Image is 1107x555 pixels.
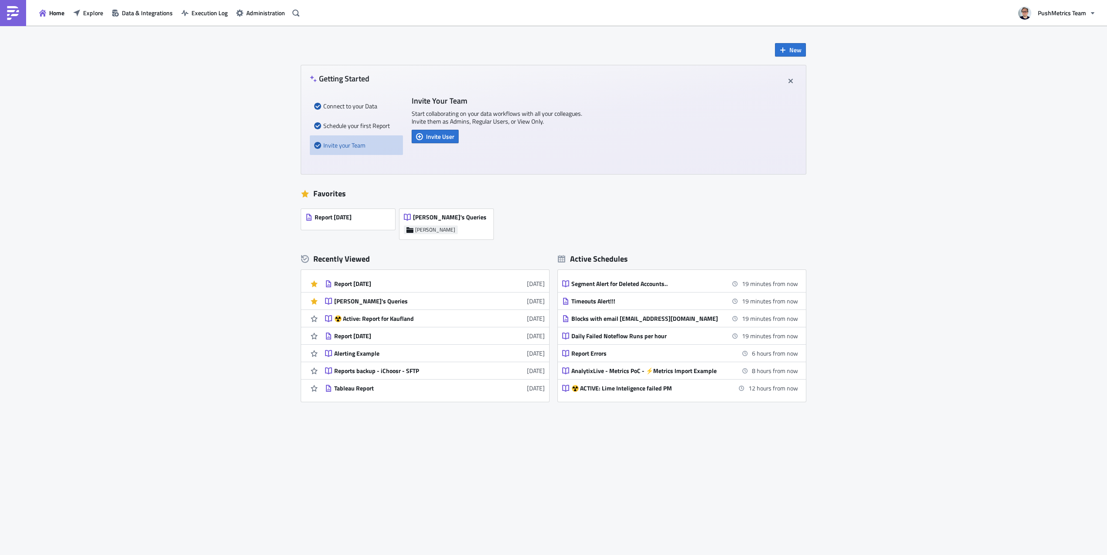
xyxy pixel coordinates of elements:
a: Blocks with email [EMAIL_ADDRESS][DOMAIN_NAME]19 minutes from now [562,310,798,327]
span: Administration [246,8,285,17]
div: Timeouts Alert!!! [571,297,724,305]
span: Execution Log [191,8,228,17]
div: ☢️ Active: Report for Kaufland [334,315,486,323]
h4: Getting Started [310,74,369,83]
time: 2025-09-29 12:00 [742,331,798,340]
time: 2025-09-29 12:00 [742,279,798,288]
span: Explore [83,8,103,17]
a: AnalytixLive - Metrics PoC - ⚡️Metrics Import Example8 hours from now [562,362,798,379]
div: Connect to your Data [314,96,399,116]
div: Segment Alert for Deleted Accounts.. [571,280,724,288]
time: 2025-09-26T06:52:59Z [527,279,545,288]
a: Daily Failed Noteflow Runs per hour19 minutes from now [562,327,798,344]
a: ☢️ Active: Report for Kaufland[DATE] [325,310,545,327]
time: 2025-09-30 00:00 [748,383,798,393]
button: Administration [232,6,289,20]
a: ☢️ ACTIVE: Lime Inteligence failed PM12 hours from now [562,380,798,397]
time: 2025-07-23T10:04:03Z [527,383,545,393]
h4: Invite Your Team [412,96,586,105]
a: Report Errors6 hours from now [562,345,798,362]
time: 2025-09-29 18:00 [752,349,798,358]
img: PushMetrics [6,6,20,20]
a: Timeouts Alert!!!19 minutes from now [562,293,798,309]
button: Invite User [412,130,459,143]
div: AnalytixLive - Metrics PoC - ⚡️Metrics Import Example [571,367,724,375]
span: [PERSON_NAME]'s Queries [413,213,486,221]
div: Active Schedules [558,254,628,264]
div: Report [DATE] [334,280,486,288]
a: Tableau Report[DATE] [325,380,545,397]
time: 2025-08-25T16:58:12Z [527,331,545,340]
div: Blocks with email [EMAIL_ADDRESS][DOMAIN_NAME] [571,315,724,323]
button: Home [35,6,69,20]
time: 2025-09-23T06:56:09Z [527,296,545,306]
a: Segment Alert for Deleted Accounts..19 minutes from now [562,275,798,292]
a: Reports backup - iChoosr - SFTP[DATE] [325,362,545,379]
div: Report Errors [571,350,724,357]
div: Tableau Report [334,384,486,392]
time: 2025-09-23T06:55:14Z [527,314,545,323]
span: PushMetrics Team [1038,8,1086,17]
div: Report [DATE] [334,332,486,340]
div: Daily Failed Noteflow Runs per hour [571,332,724,340]
button: Execution Log [177,6,232,20]
a: Alerting Example[DATE] [325,345,545,362]
time: 2025-07-29T07:59:16Z [527,366,545,375]
div: [PERSON_NAME]'s Queries [334,297,486,305]
img: Avatar [1017,6,1032,20]
div: Reports backup - iChoosr - SFTP [334,367,486,375]
button: PushMetrics Team [1013,3,1100,23]
div: Invite your Team [314,135,399,155]
button: Data & Integrations [107,6,177,20]
span: [PERSON_NAME] [415,226,455,233]
a: Report [DATE] [301,205,399,239]
a: [PERSON_NAME]'s Queries[PERSON_NAME] [399,205,498,239]
button: Explore [69,6,107,20]
span: Report [DATE] [315,213,352,221]
button: New [775,43,806,57]
time: 2025-09-29 12:00 [742,296,798,306]
span: New [789,45,802,54]
div: ☢️ ACTIVE: Lime Inteligence failed PM [571,384,724,392]
a: Report [DATE][DATE] [325,275,545,292]
time: 2025-07-30T11:31:21Z [527,349,545,358]
span: Home [49,8,64,17]
div: Alerting Example [334,350,486,357]
span: Invite User [426,132,454,141]
a: Report [DATE][DATE] [325,327,545,344]
time: 2025-09-29 12:00 [742,314,798,323]
div: Favorites [301,187,806,200]
div: Recently Viewed [301,252,549,266]
p: Start collaborating on your data workflows with all your colleagues. Invite them as Admins, Regul... [412,110,586,125]
time: 2025-09-29 20:00 [752,366,798,375]
a: [PERSON_NAME]'s Queries[DATE] [325,293,545,309]
div: Schedule your first Report [314,116,399,135]
span: Data & Integrations [122,8,173,17]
